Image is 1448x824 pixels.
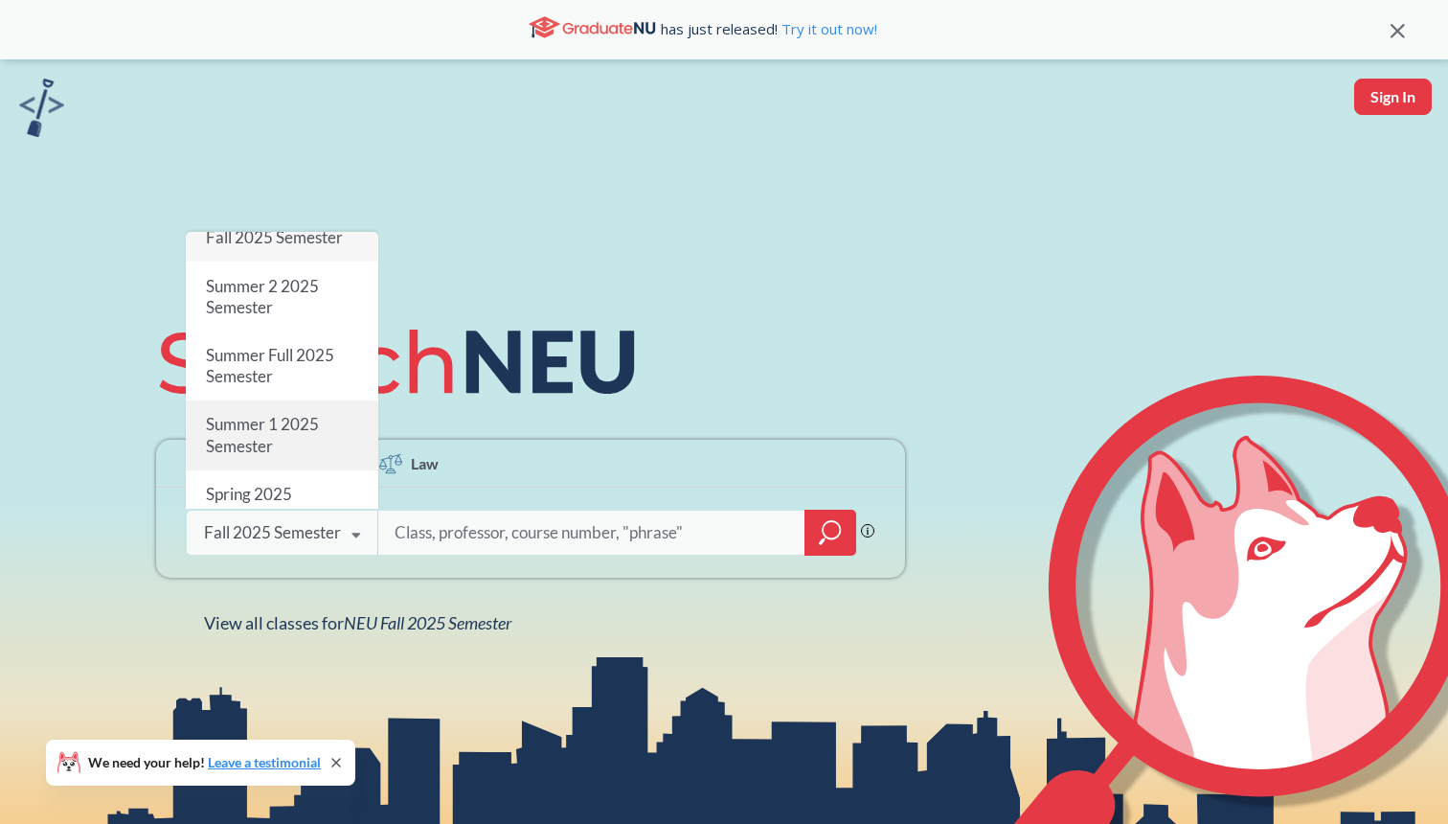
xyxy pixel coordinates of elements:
span: has just released! [661,18,877,39]
div: magnifying glass [804,510,856,556]
span: NEU Fall 2025 Semester [344,612,511,633]
span: Summer 1 2025 Semester [206,415,319,456]
div: Fall 2025 Semester [204,522,341,543]
span: Fall 2025 Semester [206,227,343,247]
span: Spring 2025 Semester [206,484,292,525]
span: Law [411,452,439,474]
span: View all classes for [204,612,511,633]
span: We need your help! [88,756,321,769]
a: Leave a testimonial [208,754,321,770]
span: Summer 2 2025 Semester [206,276,319,317]
img: sandbox logo [19,79,64,137]
a: Try it out now! [778,19,877,38]
input: Class, professor, course number, "phrase" [393,513,791,553]
svg: magnifying glass [819,519,842,546]
span: Summer Full 2025 Semester [206,345,334,386]
a: sandbox logo [19,79,64,143]
button: Sign In [1354,79,1432,115]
